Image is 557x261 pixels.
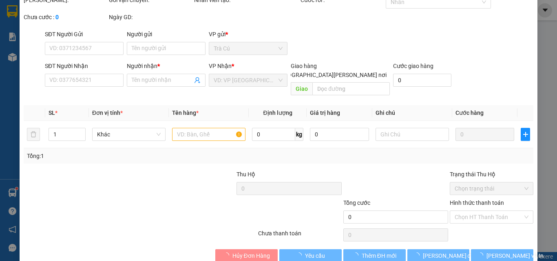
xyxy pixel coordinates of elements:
span: Giá trị hàng [310,110,340,116]
span: plus [521,131,530,138]
div: SĐT Người Gửi [45,30,124,39]
input: 0 [455,128,514,141]
label: Hình thức thanh toán [450,200,504,206]
div: VP gửi [209,30,287,39]
span: user-add [194,77,201,83]
span: loading [477,252,486,258]
input: Cước giao hàng [393,74,451,87]
span: Giao hàng [291,63,317,69]
span: loading [353,252,362,258]
div: Người gửi [127,30,206,39]
span: loading [414,252,423,258]
div: Chưa cước : [24,13,107,22]
span: Tổng cước [343,200,370,206]
span: Thêm ĐH mới [362,251,396,260]
span: loading [296,252,305,258]
span: Hủy Đơn Hàng [232,251,270,260]
span: Khác [97,128,161,140]
input: Dọc đường [312,82,390,95]
span: Chọn trạng thái [455,182,528,195]
span: Thu Hộ [237,171,255,178]
div: Chưa thanh toán [257,229,343,243]
span: [PERSON_NAME] và In [486,251,544,260]
input: VD: Bàn, Ghế [172,128,245,141]
span: kg [295,128,303,141]
span: Cước hàng [455,110,484,116]
div: Người nhận [127,61,206,70]
button: plus [521,128,530,141]
span: VP Nhận [209,63,232,69]
span: Giao [291,82,312,95]
div: Trạng thái Thu Hộ [450,170,533,179]
div: SĐT Người Nhận [45,61,124,70]
span: Yêu cầu [305,251,325,260]
span: [PERSON_NAME] đổi [423,251,475,260]
label: Cước giao hàng [393,63,433,69]
span: [GEOGRAPHIC_DATA][PERSON_NAME] nơi [275,70,390,79]
th: Ghi chú [372,105,452,121]
span: SL [49,110,55,116]
span: Trà Cú [214,42,283,55]
span: loading [223,252,232,258]
span: Định lượng [263,110,292,116]
span: Đơn vị tính [92,110,123,116]
b: 0 [55,14,59,20]
span: Tên hàng [172,110,199,116]
button: delete [27,128,40,141]
div: Ngày GD: [109,13,192,22]
div: Tổng: 1 [27,151,216,160]
input: Ghi Chú [376,128,449,141]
